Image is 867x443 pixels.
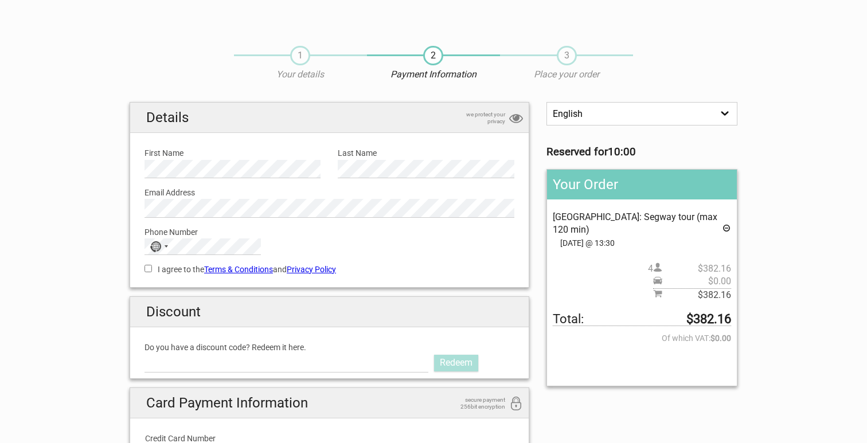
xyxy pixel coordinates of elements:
[500,68,633,81] p: Place your order
[145,239,174,254] button: Selected country
[234,68,367,81] p: Your details
[130,388,529,418] h2: Card Payment Information
[423,46,443,65] span: 2
[144,226,514,238] label: Phone Number
[144,147,321,159] label: First Name
[710,332,731,344] strong: $0.00
[553,211,717,235] span: [GEOGRAPHIC_DATA]: Segway tour (max 120 min)
[662,275,731,288] span: $0.00
[546,146,737,158] h3: Reserved for
[608,146,636,158] strong: 10:00
[648,262,731,275] span: 4 person(s)
[553,332,731,344] span: Of which VAT:
[509,111,523,127] i: privacy protection
[204,265,273,274] a: Terms & Conditions
[338,147,514,159] label: Last Name
[547,170,737,199] h2: Your Order
[553,313,731,326] span: Total to be paid
[448,397,505,410] span: secure payment 256bit encryption
[653,275,731,288] span: Pickup price
[144,341,514,354] label: Do you have a discount code? Redeem it here.
[653,288,731,301] span: Subtotal
[287,265,336,274] a: Privacy Policy
[434,355,478,371] a: Redeem
[448,111,505,125] span: we protect your privacy
[290,46,310,65] span: 1
[553,237,731,249] span: [DATE] @ 13:30
[144,263,514,276] label: I agree to the and
[662,289,731,301] span: $382.16
[557,46,577,65] span: 3
[367,68,500,81] p: Payment Information
[509,397,523,412] i: 256bit encryption
[662,262,731,275] span: $382.16
[686,313,731,326] strong: $382.16
[144,186,514,199] label: Email Address
[130,103,529,133] h2: Details
[130,297,529,327] h2: Discount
